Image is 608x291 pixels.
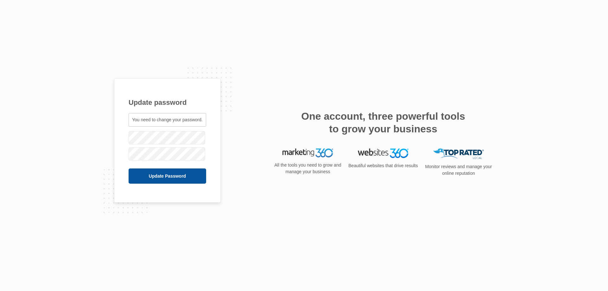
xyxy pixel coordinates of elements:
[282,149,333,157] img: Marketing 360
[423,163,494,177] p: Monitor reviews and manage your online reputation
[129,97,206,108] h1: Update password
[433,149,484,159] img: Top Rated Local
[132,117,203,122] span: You need to change your password.
[129,168,206,184] input: Update Password
[358,149,408,158] img: Websites 360
[348,162,419,169] p: Beautiful websites that drive results
[299,110,467,135] h2: One account, three powerful tools to grow your business
[272,162,343,175] p: All the tools you need to grow and manage your business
